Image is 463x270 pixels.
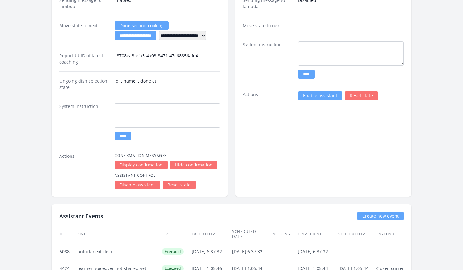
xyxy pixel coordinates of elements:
h4: Confirmation Messages [115,153,220,158]
dt: Actions [243,91,293,100]
a: Reset state [345,91,378,100]
td: [DATE] 6:37:32 [191,243,232,260]
dt: Actions [59,153,110,189]
th: ID [59,225,77,243]
h4: Assistant Control [115,173,220,178]
a: Disable assistant [115,181,160,189]
h2: Assistant Events [59,212,103,220]
span: Executed [162,248,184,255]
td: [DATE] 6:37:32 [297,243,338,260]
a: Enable assistant [298,91,342,100]
td: unlock-next-dish [77,243,161,260]
dt: Ongoing dish selection state [59,78,110,90]
th: Scheduled date [232,225,272,243]
a: Display confirmation [115,161,168,169]
td: 5088 [59,243,77,260]
dd: id: , name: , done at: [115,78,220,90]
td: [DATE] 6:37:32 [232,243,272,260]
a: Hide confirmation [170,161,217,169]
th: Kind [77,225,161,243]
a: Reset state [163,181,196,189]
dt: System instruction [59,103,110,140]
th: Executed at [191,225,232,243]
dt: Move state to next [59,22,110,40]
th: State [161,225,191,243]
dd: c8708ea3-efa3-4a03-8471-47c68856afe4 [115,53,220,65]
a: Done second cooking [115,21,169,30]
th: Actions [272,225,297,243]
dt: Move state to next [243,22,293,29]
th: Scheduled at [338,225,376,243]
a: Create new event [357,212,404,220]
dt: System instruction [243,41,293,79]
th: Created at [297,225,338,243]
dt: Report UUID of latest coaching [59,53,110,65]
